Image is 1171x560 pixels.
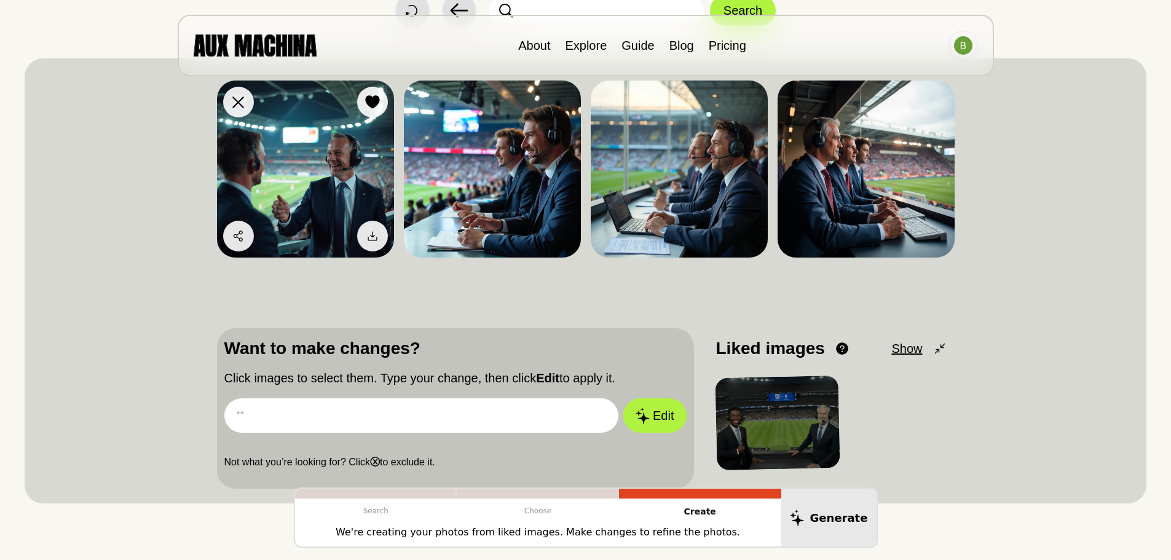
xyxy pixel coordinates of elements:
[194,34,317,56] img: AUX MACHINA
[295,499,457,523] p: Search
[518,39,550,52] a: About
[778,81,955,258] img: Search result
[224,336,687,361] p: Want to make changes?
[370,457,380,467] b: ⓧ
[891,339,947,358] button: Show
[891,339,922,358] span: Show
[709,39,746,52] a: Pricing
[781,489,877,546] button: Generate
[224,369,687,387] p: Click images to select them. Type your change, then click to apply it.
[536,371,559,385] b: Edit
[591,81,768,258] img: Search result
[224,455,687,470] p: Not what you’re looking for? Click to exclude it.
[669,39,694,52] a: Blog
[217,81,394,258] img: Search result
[457,499,619,523] p: Choose
[565,39,607,52] a: Explore
[404,81,581,258] img: Search result
[623,398,686,433] button: Edit
[716,336,825,361] p: Liked images
[619,499,781,525] p: Create
[336,525,740,540] p: We're creating your photos from liked images. Make changes to refine the photos.
[621,39,654,52] a: Guide
[954,36,972,55] img: Avatar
